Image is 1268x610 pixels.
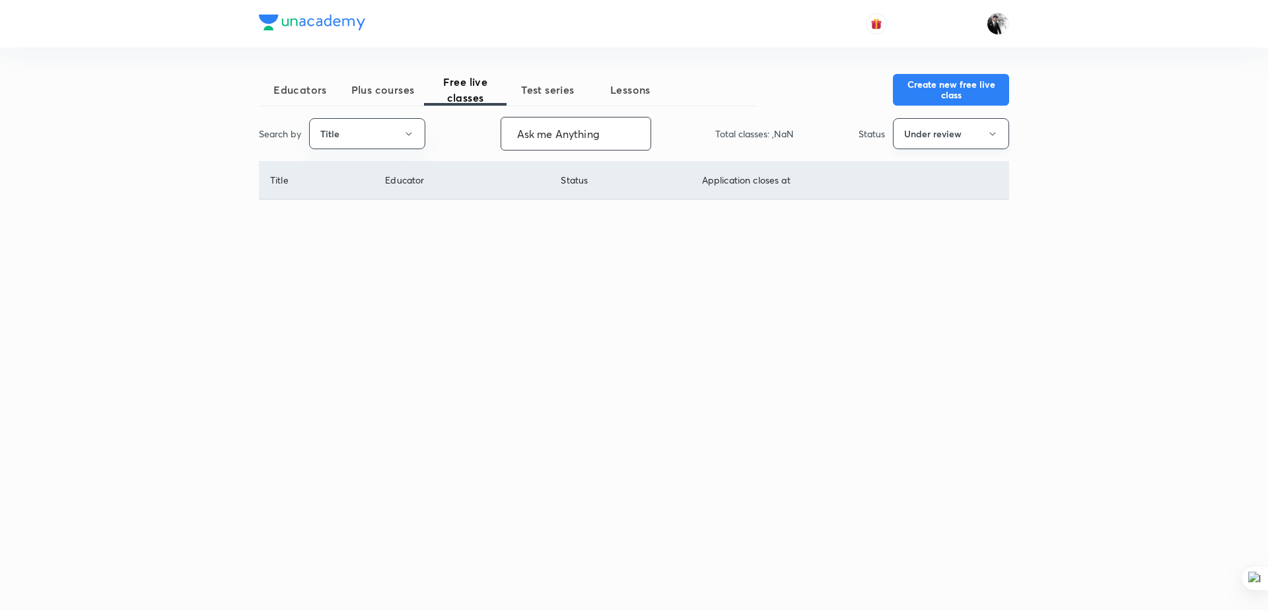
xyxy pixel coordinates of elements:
[507,82,589,98] span: Test series
[341,82,424,98] span: Plus courses
[870,18,882,30] img: avatar
[987,13,1009,35] img: Nagesh M
[259,82,341,98] span: Educators
[691,162,1008,199] th: Application closes at
[859,127,885,141] p: Status
[715,127,794,141] p: Total classes: ,NaN
[260,162,374,199] th: Title
[259,15,365,30] img: Company Logo
[259,15,365,34] a: Company Logo
[259,127,301,141] p: Search by
[866,13,887,34] button: avatar
[893,118,1009,149] button: Under review
[424,74,507,106] span: Free live classes
[589,82,672,98] span: Lessons
[374,162,550,199] th: Educator
[501,117,651,151] input: Search...
[309,118,425,149] button: Title
[550,162,691,199] th: Status
[893,74,1009,106] button: Create new free live class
